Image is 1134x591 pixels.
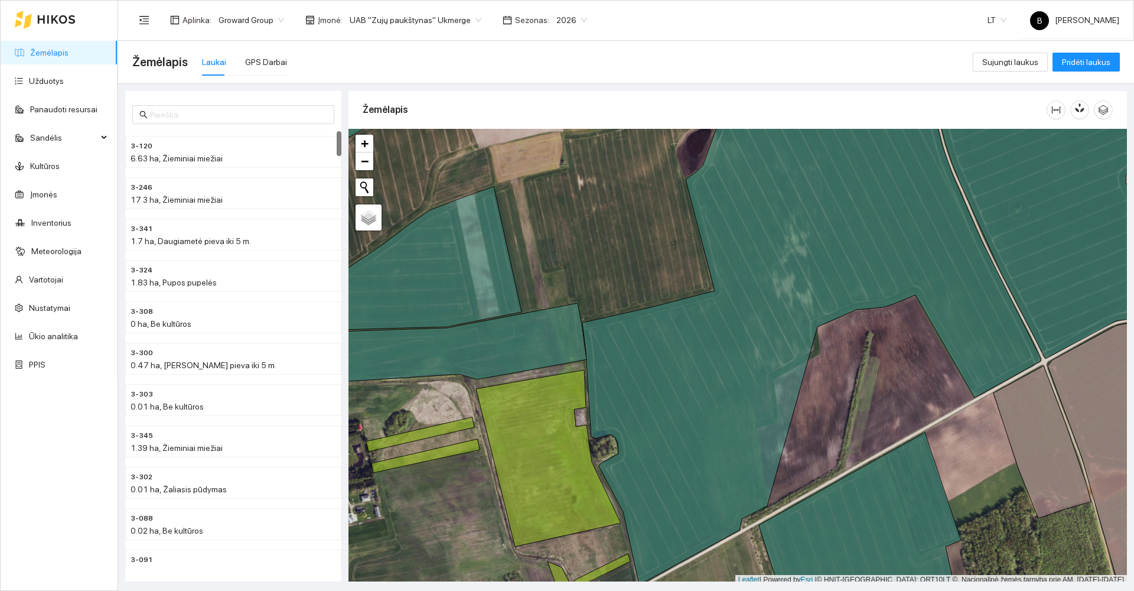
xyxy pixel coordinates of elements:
[131,236,251,246] span: 1.7 ha, Daugiametė pieva iki 5 m.
[131,443,223,453] span: 1.39 ha, Žieminiai miežiai
[982,56,1038,69] span: Sujungti laukus
[131,278,217,287] span: 1.83 ha, Pupos pupelės
[131,348,153,359] span: 3-300
[219,11,284,29] span: Groward Group
[801,576,813,584] a: Esri
[356,178,373,196] button: Initiate a new search
[131,141,152,152] span: 3-120
[815,576,817,584] span: |
[29,76,64,86] a: Užduotys
[31,218,71,228] a: Inventorius
[1052,53,1120,72] button: Pridėti laukus
[515,14,549,27] span: Sezonas :
[131,182,152,193] span: 3-246
[1052,57,1120,67] a: Pridėti laukus
[30,161,60,171] a: Kultūros
[131,154,223,163] span: 6.63 ha, Žieminiai miežiai
[356,152,373,170] a: Zoom out
[30,190,57,199] a: Įmonės
[1030,15,1119,25] span: [PERSON_NAME]
[150,108,327,121] input: Paieška
[556,11,587,29] span: 2026
[131,526,203,535] span: 0.02 ha, Be kultūros
[356,204,382,230] a: Layers
[131,472,152,483] span: 3-302
[139,111,148,119] span: search
[1037,11,1042,30] span: B
[131,554,153,566] span: 3-091
[29,275,63,284] a: Vartotojai
[305,15,315,25] span: shop
[1047,105,1065,115] span: column-width
[350,11,481,29] span: UAB "Zujų paukštynas" Ukmerge
[131,306,153,317] span: 3-308
[30,48,69,57] a: Žemėlapis
[1062,56,1110,69] span: Pridėti laukus
[31,246,82,256] a: Meteorologija
[30,105,97,114] a: Panaudoti resursai
[245,56,287,69] div: GPS Darbai
[131,389,153,400] span: 3-303
[131,223,153,235] span: 3-341
[503,15,512,25] span: calendar
[361,154,369,168] span: −
[361,136,369,151] span: +
[131,430,153,441] span: 3-345
[132,53,188,72] span: Žemėlapis
[131,361,276,370] span: 0.47 ha, [PERSON_NAME] pieva iki 5 m.
[738,576,760,584] a: Leaflet
[30,126,97,150] span: Sandėlis
[131,265,152,276] span: 3-324
[356,135,373,152] a: Zoom in
[170,15,180,25] span: layout
[735,575,1127,585] div: | Powered by © HNIT-[GEOGRAPHIC_DATA]; ORT10LT ©, Nacionalinė žemės tarnyba prie AM, [DATE]-[DATE]
[988,11,1006,29] span: LT
[363,93,1047,126] div: Žemėlapis
[29,360,45,369] a: PPIS
[131,319,191,329] span: 0 ha, Be kultūros
[29,332,78,341] a: Ūkio analitika
[202,56,226,69] div: Laukai
[318,14,343,27] span: Įmonė :
[183,14,211,27] span: Aplinka :
[131,402,204,411] span: 0.01 ha, Be kultūros
[131,485,227,494] span: 0.01 ha, Žaliasis pūdymas
[973,53,1048,72] button: Sujungti laukus
[1047,100,1065,119] button: column-width
[29,303,70,313] a: Nustatymai
[132,8,156,32] button: menu-fold
[973,57,1048,67] a: Sujungti laukus
[131,513,153,524] span: 3-088
[131,195,223,204] span: 17.3 ha, Žieminiai miežiai
[139,15,149,25] span: menu-fold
